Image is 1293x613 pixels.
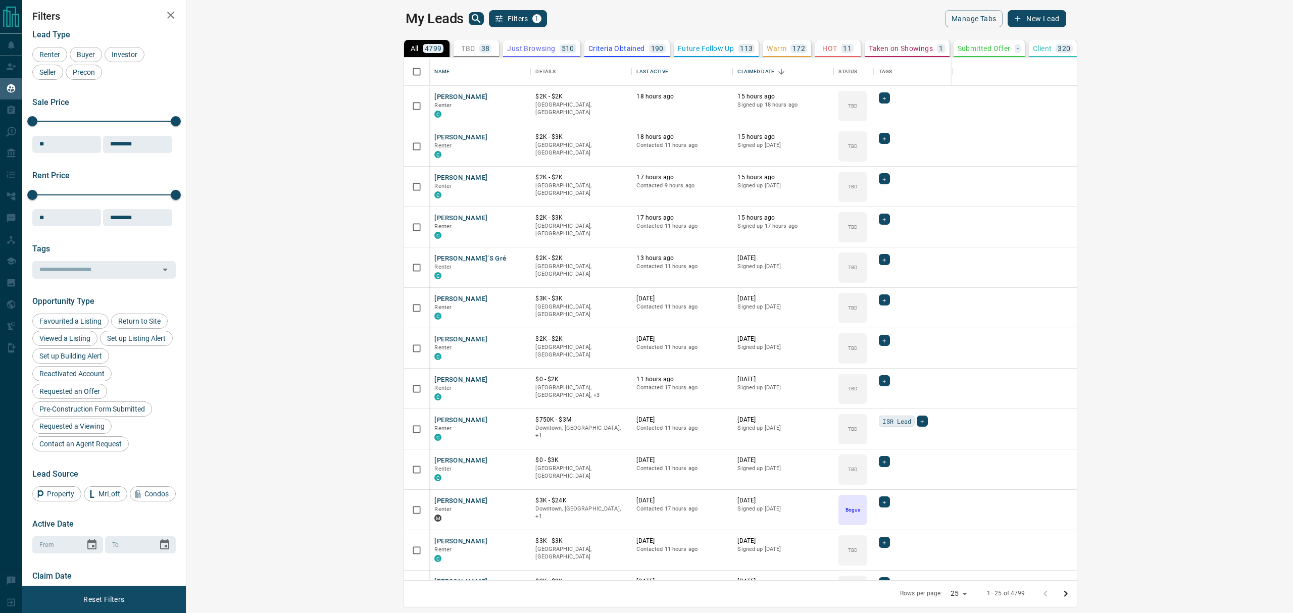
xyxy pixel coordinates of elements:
[158,263,172,277] button: Open
[434,456,487,466] button: [PERSON_NAME]
[792,45,805,52] p: 172
[879,58,892,86] div: Tags
[535,335,626,343] p: $2K - $2K
[82,535,102,555] button: Choose date
[434,214,487,223] button: [PERSON_NAME]
[535,222,626,238] p: [GEOGRAPHIC_DATA], [GEOGRAPHIC_DATA]
[732,58,833,86] div: Claimed Date
[767,45,786,52] p: Warm
[879,214,889,225] div: +
[434,272,441,279] div: condos.ca
[84,486,127,501] div: MrLoft
[848,546,858,554] p: TBD
[636,222,727,230] p: Contacted 11 hours ago
[636,496,727,505] p: [DATE]
[533,15,540,22] span: 1
[678,45,734,52] p: Future Follow Up
[155,535,175,555] button: Choose date
[434,304,452,311] span: Renter
[535,375,626,384] p: $0 - $2K
[36,387,104,395] span: Requested an Offer
[1056,584,1076,604] button: Go to next page
[32,384,107,399] div: Requested an Offer
[535,465,626,480] p: [GEOGRAPHIC_DATA], [GEOGRAPHIC_DATA]
[32,436,129,451] div: Contact an Agent Request
[535,416,626,424] p: $750K - $3M
[1017,45,1019,52] p: -
[939,45,943,52] p: 1
[879,577,889,588] div: +
[737,222,828,230] p: Signed up 17 hours ago
[822,45,837,52] p: HOT
[66,65,102,80] div: Precon
[36,317,105,325] span: Favourited a Listing
[1008,10,1066,27] button: New Lead
[108,50,141,59] span: Investor
[636,173,727,182] p: 17 hours ago
[636,416,727,424] p: [DATE]
[737,537,828,545] p: [DATE]
[879,173,889,184] div: +
[535,424,626,440] p: Toronto
[104,334,169,342] span: Set up Listing Alert
[434,183,452,189] span: Renter
[100,331,173,346] div: Set up Listing Alert
[737,416,828,424] p: [DATE]
[32,171,70,180] span: Rent Price
[947,586,971,601] div: 25
[535,343,626,359] p: [GEOGRAPHIC_DATA], [GEOGRAPHIC_DATA]
[636,384,727,392] p: Contacted 17 hours ago
[737,577,828,586] p: [DATE]
[636,375,727,384] p: 11 hours ago
[882,133,886,143] span: +
[434,151,441,158] div: condos.ca
[636,92,727,101] p: 18 hours ago
[434,142,452,149] span: Renter
[434,416,487,425] button: [PERSON_NAME]
[434,232,441,239] div: condos.ca
[434,344,452,351] span: Renter
[481,45,490,52] p: 38
[879,92,889,104] div: +
[737,375,828,384] p: [DATE]
[882,335,886,345] span: +
[879,456,889,467] div: +
[535,456,626,465] p: $0 - $3K
[434,466,452,472] span: Renter
[636,505,727,513] p: Contacted 17 hours ago
[869,45,933,52] p: Taken on Showings
[636,133,727,141] p: 18 hours ago
[636,214,727,222] p: 17 hours ago
[434,385,452,391] span: Renter
[32,47,67,62] div: Renter
[737,92,828,101] p: 15 hours ago
[774,65,788,79] button: Sort
[36,352,106,360] span: Set up Building Alert
[636,335,727,343] p: [DATE]
[1033,45,1052,52] p: Client
[900,589,942,598] p: Rows per page:
[434,254,506,264] button: [PERSON_NAME]’s Gré
[434,577,487,587] button: [PERSON_NAME]
[636,343,727,351] p: Contacted 11 hours ago
[36,68,60,76] span: Seller
[141,490,172,498] span: Condos
[562,45,574,52] p: 510
[434,102,452,109] span: Renter
[36,334,94,342] span: Viewed a Listing
[882,295,886,305] span: +
[740,45,753,52] p: 113
[434,58,450,86] div: Name
[530,58,631,86] div: Details
[411,45,419,52] p: All
[535,214,626,222] p: $2K - $3K
[36,440,125,448] span: Contact an Agent Request
[535,303,626,319] p: [GEOGRAPHIC_DATA], [GEOGRAPHIC_DATA]
[879,496,889,507] div: +
[535,496,626,505] p: $3K - $24K
[32,97,69,107] span: Sale Price
[32,571,72,581] span: Claim Date
[535,545,626,561] p: [GEOGRAPHIC_DATA], [GEOGRAPHIC_DATA]
[130,486,176,501] div: Condos
[434,313,441,320] div: condos.ca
